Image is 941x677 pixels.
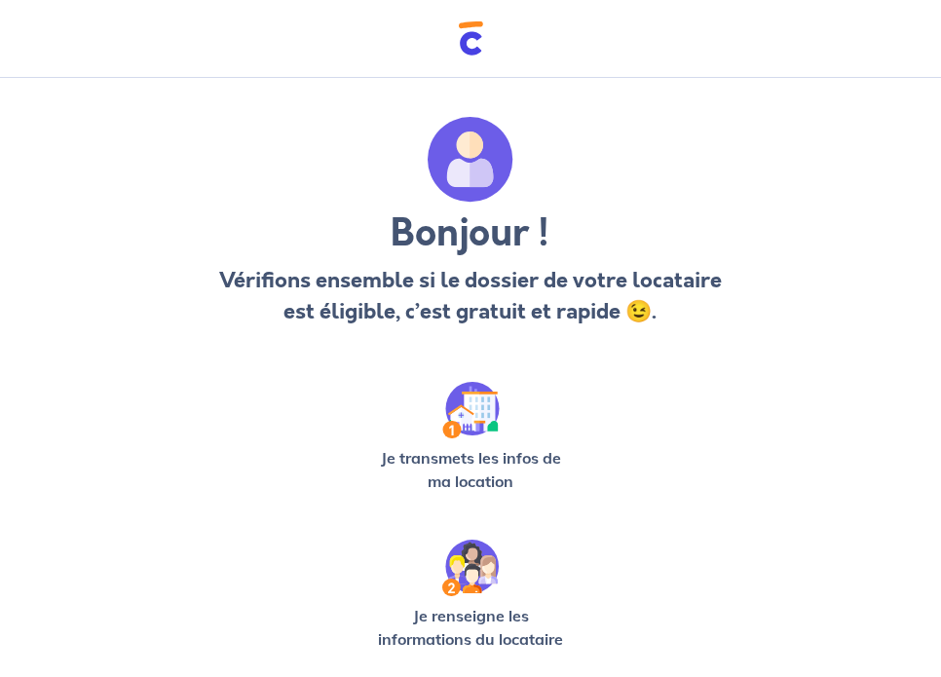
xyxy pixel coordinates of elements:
[442,540,499,596] img: /static/c0a346edaed446bb123850d2d04ad552/Step-2.svg
[428,117,513,203] img: archivate
[213,210,727,257] h3: Bonjour !
[442,382,500,438] img: /static/90a569abe86eec82015bcaae536bd8e6/Step-1.svg
[369,604,572,651] p: Je renseigne les informations du locataire
[369,446,572,493] p: Je transmets les infos de ma location
[213,265,727,327] p: Vérifions ensemble si le dossier de votre locataire est éligible, c’est gratuit et rapide 😉.
[459,21,483,56] img: Cautioneo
